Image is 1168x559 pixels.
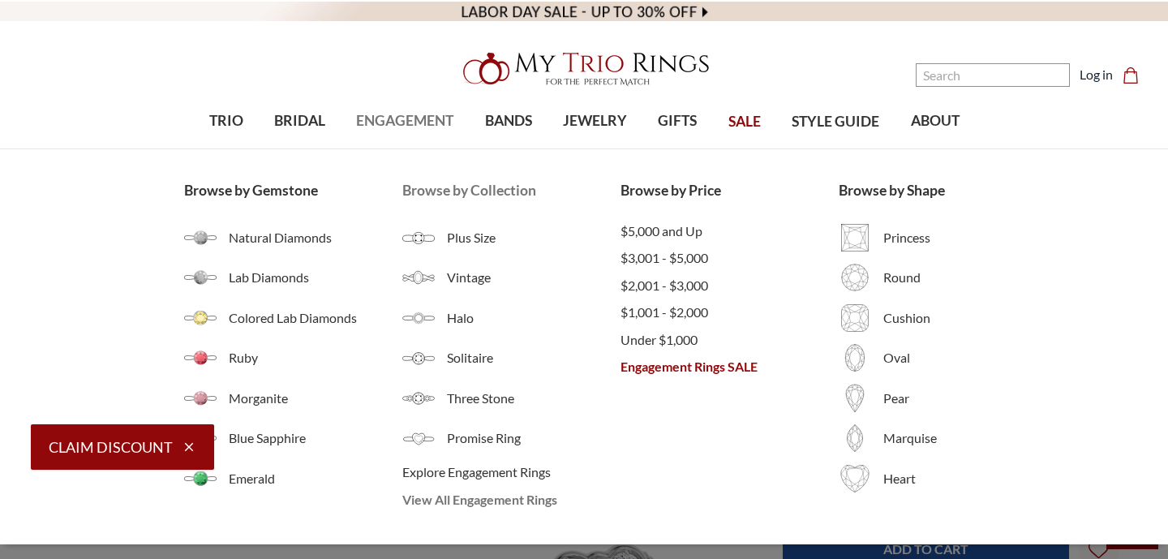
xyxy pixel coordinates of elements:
a: GIFTS [642,95,712,148]
a: Marquise [839,422,984,454]
span: GIFTS [658,110,697,131]
button: submenu toggle [500,148,517,149]
span: BANDS [485,110,532,131]
span: BRIDAL [274,110,325,131]
span: Ruby [229,348,402,368]
a: Emerald [184,462,402,495]
input: Search and use arrows or TAB to navigate results [916,63,1070,87]
span: Natural Diamonds [229,228,402,247]
a: Halo [402,302,620,334]
a: Morganite [184,382,402,415]
a: Blue Sapphire [184,422,402,454]
a: View All Engagement Rings [402,490,620,510]
img: Emerald [184,462,217,495]
a: Vintage [402,261,620,294]
button: submenu toggle [397,148,413,149]
button: submenu toggle [218,148,234,149]
span: Pear [883,389,984,408]
img: Lab Grown Diamonds [184,261,217,294]
span: Vintage [447,268,620,287]
span: Plus Size [447,228,620,247]
a: $1,001 - $2,000 [620,303,839,322]
a: Plus Size [402,221,620,254]
button: submenu toggle [669,148,685,149]
a: BANDS [469,95,547,148]
a: BRIDAL [259,95,341,148]
span: ENGAGEMENT [356,110,453,131]
img: Ruby [184,342,217,374]
span: Marquise [883,428,984,448]
span: Three Stone [447,389,620,408]
span: Princess [883,228,984,247]
img: Natural Diamonds [184,221,217,254]
img: My Trio Rings [454,43,714,95]
a: Explore Engagement Rings [402,462,620,482]
a: STYLE GUIDE [776,96,895,148]
a: Lab Diamonds [184,261,402,294]
span: Solitaire [447,348,620,368]
a: Heart [839,462,984,495]
img: Colored Lab Grown Diamonds [184,302,217,334]
a: Natural Diamonds [184,221,402,254]
button: Claim Discount [31,424,214,470]
button: submenu toggle [291,148,307,149]
span: Oval [883,348,984,368]
a: Browse by Shape [839,180,984,201]
span: Colored Lab Diamonds [229,308,402,328]
span: Promise Ring [447,428,620,448]
a: $5,000 and Up [620,221,839,241]
span: Cushion [883,308,984,328]
span: Heart [883,469,984,488]
a: My Trio Rings [339,43,830,95]
span: STYLE GUIDE [792,111,879,132]
a: Promise Ring [402,422,620,454]
img: Vintage [402,261,435,294]
a: JEWELRY [547,95,642,148]
a: Engagement Rings SALE [620,357,839,376]
a: Browse by Collection [402,180,620,201]
span: JEWELRY [563,110,627,131]
a: Log in [1080,65,1113,84]
a: Princess [839,221,984,254]
a: Pear [839,382,984,415]
a: Cart with 0 items [1123,65,1149,84]
span: SALE [728,111,761,132]
img: Blue Sapphire [184,422,217,454]
span: Round [883,268,984,287]
span: Blue Sapphire [229,428,402,448]
svg: cart.cart_preview [1123,67,1139,84]
a: TRIO [193,95,258,148]
img: ThreeStones [402,382,435,415]
a: Round [839,261,984,294]
a: Three Stone [402,382,620,415]
a: $3,001 - $5,000 [620,248,839,268]
a: Browse by Price [620,180,839,201]
span: Morganite [229,389,402,408]
a: Under $1,000 [620,330,839,350]
a: SALE [713,96,776,148]
a: Browse by Gemstone [184,180,402,201]
a: Solitaire [402,342,620,374]
a: $2,001 - $3,000 [620,276,839,295]
span: Emerald [229,469,402,488]
a: Oval [839,342,984,374]
button: submenu toggle [587,148,603,149]
img: Promise Ring [402,422,435,454]
a: Cushion [839,302,984,334]
a: ENGAGEMENT [341,95,469,148]
span: Halo [447,308,620,328]
span: TRIO [209,110,243,131]
a: Ruby [184,342,402,374]
img: Morganite [184,382,217,415]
